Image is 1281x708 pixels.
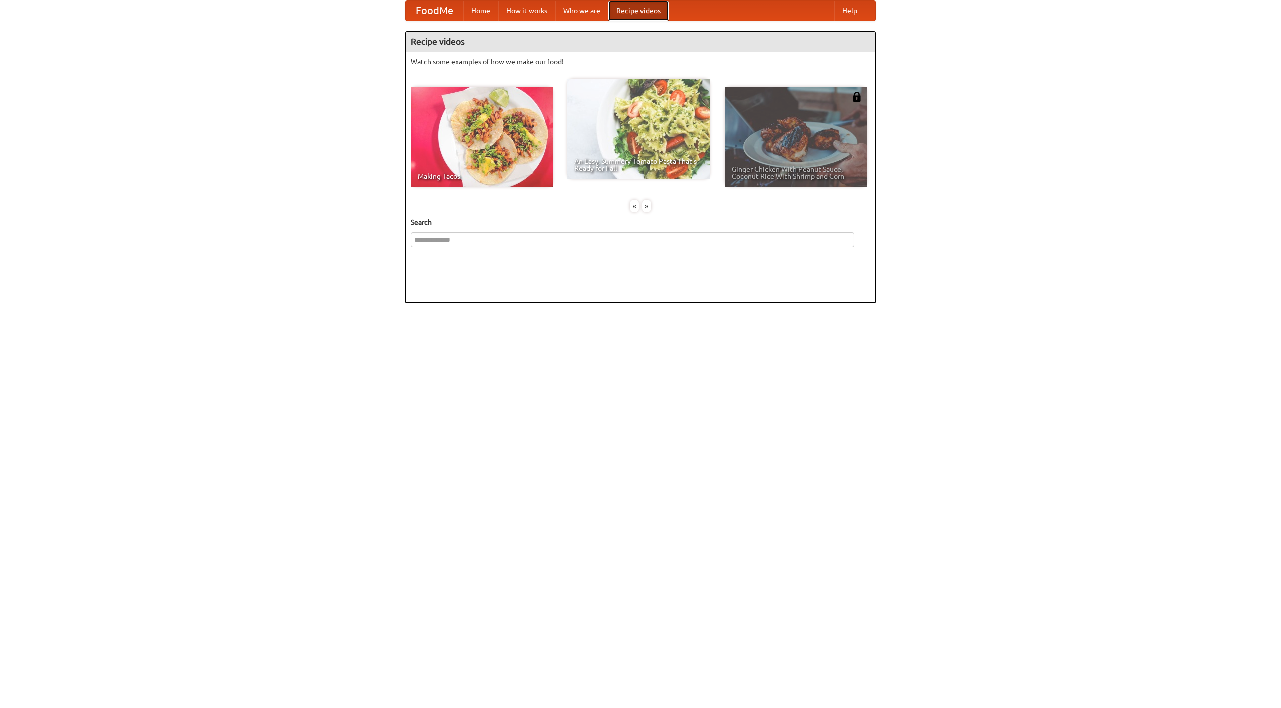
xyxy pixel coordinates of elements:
span: An Easy, Summery Tomato Pasta That's Ready for Fall [574,158,703,172]
a: FoodMe [406,1,463,21]
a: Who we are [555,1,608,21]
a: Home [463,1,498,21]
a: Making Tacos [411,87,553,187]
a: Recipe videos [608,1,669,21]
p: Watch some examples of how we make our food! [411,57,870,67]
div: « [630,200,639,212]
span: Making Tacos [418,173,546,180]
div: » [642,200,651,212]
a: How it works [498,1,555,21]
h4: Recipe videos [406,32,875,52]
img: 483408.png [852,92,862,102]
a: An Easy, Summery Tomato Pasta That's Ready for Fall [567,79,710,179]
a: Help [834,1,865,21]
h5: Search [411,217,870,227]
